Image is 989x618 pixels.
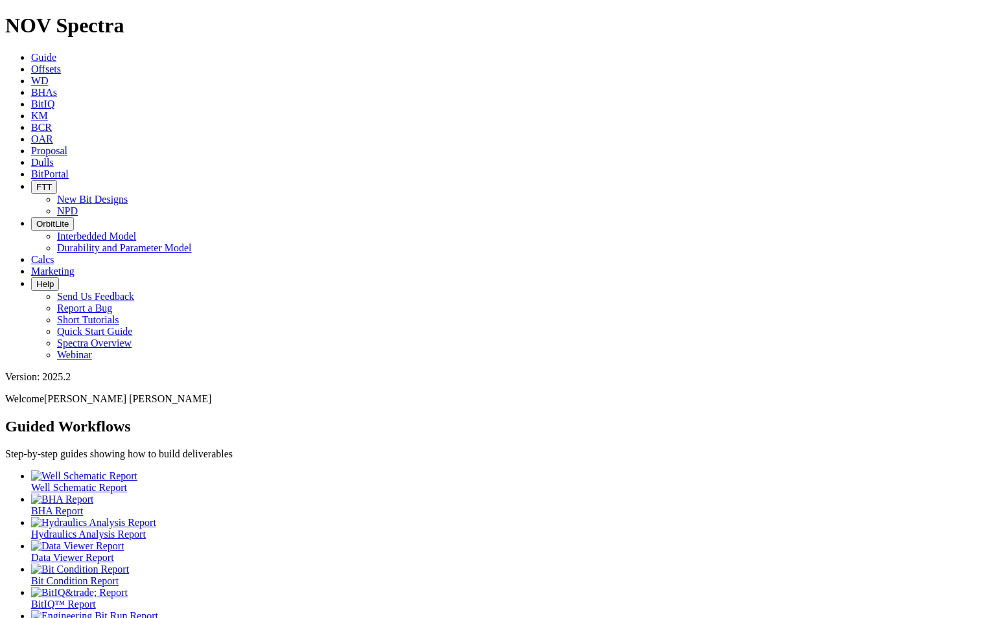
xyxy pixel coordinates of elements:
a: Quick Start Guide [57,326,132,337]
span: Bit Condition Report [31,575,119,586]
a: Calcs [31,254,54,265]
span: BitIQ™ Report [31,599,96,610]
a: Data Viewer Report Data Viewer Report [31,540,984,563]
a: Well Schematic Report Well Schematic Report [31,470,984,493]
span: Well Schematic Report [31,482,127,493]
a: Offsets [31,63,61,74]
a: OAR [31,133,53,144]
a: Proposal [31,145,67,156]
a: New Bit Designs [57,194,128,205]
a: Send Us Feedback [57,291,134,302]
a: BitPortal [31,168,69,179]
p: Step-by-step guides showing how to build deliverables [5,448,984,460]
div: Version: 2025.2 [5,371,984,383]
p: Welcome [5,393,984,405]
a: BitIQ&trade; Report BitIQ™ Report [31,587,984,610]
a: Webinar [57,349,92,360]
button: FTT [31,180,57,194]
span: BHA Report [31,505,83,516]
img: Data Viewer Report [31,540,124,552]
a: KM [31,110,48,121]
img: Bit Condition Report [31,564,129,575]
a: Spectra Overview [57,338,132,349]
a: Hydraulics Analysis Report Hydraulics Analysis Report [31,517,984,540]
button: Help [31,277,59,291]
a: Short Tutorials [57,314,119,325]
span: Help [36,279,54,289]
h1: NOV Spectra [5,14,984,38]
a: Guide [31,52,56,63]
span: OrbitLite [36,219,69,229]
span: FTT [36,182,52,192]
span: [PERSON_NAME] [PERSON_NAME] [44,393,211,404]
h2: Guided Workflows [5,418,984,435]
button: OrbitLite [31,217,74,231]
a: Marketing [31,266,75,277]
span: Hydraulics Analysis Report [31,529,146,540]
a: Bit Condition Report Bit Condition Report [31,564,984,586]
span: Data Viewer Report [31,552,114,563]
a: BHAs [31,87,57,98]
img: Hydraulics Analysis Report [31,517,156,529]
a: Durability and Parameter Model [57,242,192,253]
a: Report a Bug [57,303,112,314]
img: Well Schematic Report [31,470,137,482]
img: BHA Report [31,494,93,505]
a: Dulls [31,157,54,168]
a: BCR [31,122,52,133]
a: Interbedded Model [57,231,136,242]
img: BitIQ&trade; Report [31,587,128,599]
a: BitIQ [31,98,54,109]
a: BHA Report BHA Report [31,494,984,516]
a: WD [31,75,49,86]
a: NPD [57,205,78,216]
